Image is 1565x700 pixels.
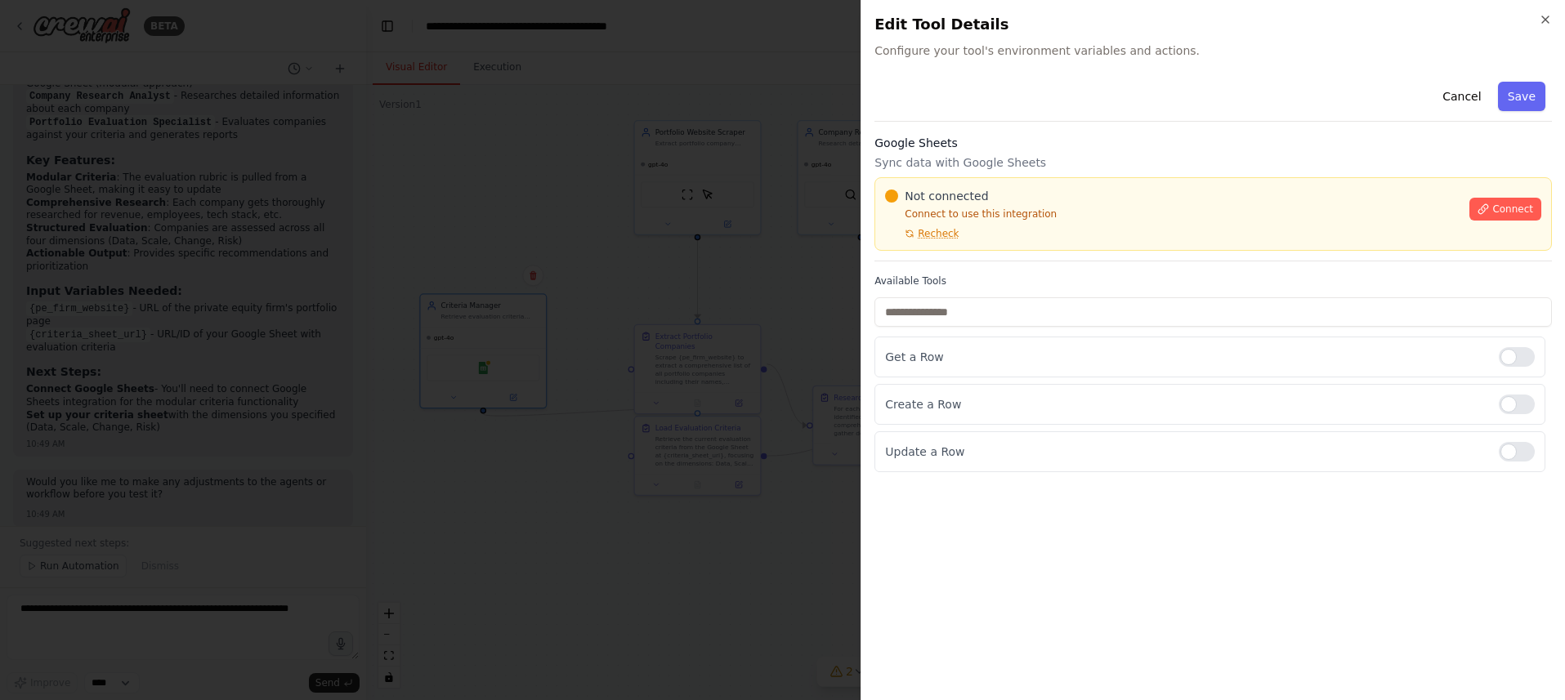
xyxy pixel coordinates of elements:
[905,188,988,204] span: Not connected
[885,207,1460,221] p: Connect to use this integration
[885,444,1486,460] p: Update a Row
[874,13,1552,36] h2: Edit Tool Details
[1433,82,1491,111] button: Cancel
[1498,82,1545,111] button: Save
[874,154,1552,171] p: Sync data with Google Sheets
[1469,198,1541,221] button: Connect
[885,349,1486,365] p: Get a Row
[874,42,1552,59] span: Configure your tool's environment variables and actions.
[918,227,959,240] span: Recheck
[885,396,1486,412] p: Create a Row
[885,227,959,240] button: Recheck
[874,274,1552,288] label: Available Tools
[874,135,1552,151] h3: Google Sheets
[1492,203,1533,216] span: Connect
